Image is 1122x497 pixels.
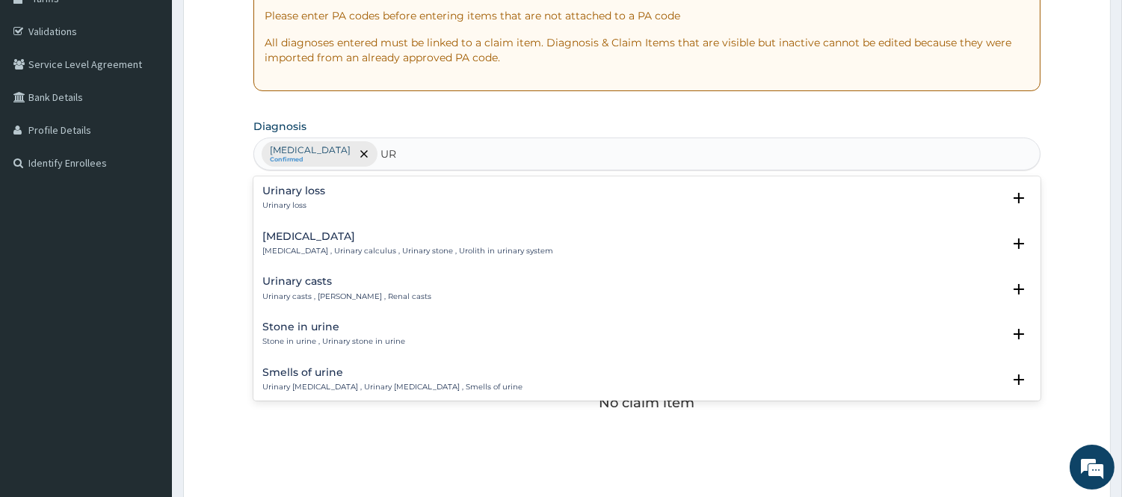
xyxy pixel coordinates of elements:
i: open select status [1010,280,1028,298]
p: [MEDICAL_DATA] [270,144,351,156]
p: No claim item [599,395,694,410]
i: open select status [1010,325,1028,343]
img: d_794563401_company_1708531726252_794563401 [28,75,61,112]
h4: Urinary loss [262,185,325,197]
p: Urinary [MEDICAL_DATA] , Urinary [MEDICAL_DATA] , Smells of urine [262,382,523,392]
p: Stone in urine , Urinary stone in urine [262,336,405,347]
p: Urinary casts , [PERSON_NAME] , Renal casts [262,291,431,302]
i: open select status [1010,235,1028,253]
div: Chat with us now [78,84,251,103]
span: We're online! [87,152,206,303]
h4: Urinary casts [262,276,431,287]
p: All diagnoses entered must be linked to a claim item. Diagnosis & Claim Items that are visible bu... [265,35,1029,65]
i: open select status [1010,371,1028,389]
span: remove selection option [357,147,371,161]
h4: Stone in urine [262,321,405,333]
h4: Smells of urine [262,367,523,378]
div: Minimize live chat window [245,7,281,43]
i: open select status [1010,189,1028,207]
p: [MEDICAL_DATA] , Urinary calculus , Urinary stone , Urolith in urinary system [262,246,553,256]
small: Confirmed [270,156,351,164]
h4: [MEDICAL_DATA] [262,231,553,242]
p: Urinary loss [262,200,325,211]
p: Please enter PA codes before entering items that are not attached to a PA code [265,8,1029,23]
textarea: Type your message and hit 'Enter' [7,335,285,387]
label: Diagnosis [253,119,306,134]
